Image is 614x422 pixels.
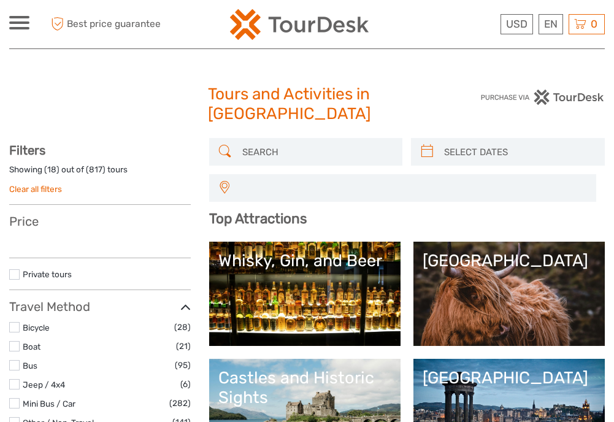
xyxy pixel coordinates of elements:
[9,164,191,183] div: Showing ( ) out of ( ) tours
[174,320,191,334] span: (28)
[439,141,599,163] input: SELECT DATES
[23,380,65,389] a: Jeep / 4x4
[169,396,191,410] span: (282)
[48,14,161,34] span: Best price guarantee
[218,251,391,270] div: Whisky, Gin, and Beer
[23,323,50,332] a: Bicycle
[218,251,391,337] a: Whisky, Gin, and Beer
[423,251,596,270] div: [GEOGRAPHIC_DATA]
[506,18,528,30] span: USD
[539,14,563,34] div: EN
[9,143,45,158] strong: Filters
[180,377,191,391] span: (6)
[9,299,191,314] h3: Travel Method
[23,269,72,279] a: Private tours
[9,214,191,229] h3: Price
[589,18,599,30] span: 0
[23,399,75,409] a: Mini Bus / Car
[23,361,37,370] a: Bus
[9,184,62,194] a: Clear all filters
[23,342,40,351] a: Boat
[208,85,407,123] h1: Tours and Activities in [GEOGRAPHIC_DATA]
[209,210,307,227] b: Top Attractions
[175,358,191,372] span: (95)
[89,164,102,175] label: 817
[230,9,369,40] img: 2254-3441b4b5-4e5f-4d00-b396-31f1d84a6ebf_logo_small.png
[237,141,397,163] input: SEARCH
[423,368,596,388] div: [GEOGRAPHIC_DATA]
[480,90,605,105] img: PurchaseViaTourDesk.png
[176,339,191,353] span: (21)
[423,251,596,337] a: [GEOGRAPHIC_DATA]
[47,164,56,175] label: 18
[218,368,391,408] div: Castles and Historic Sights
